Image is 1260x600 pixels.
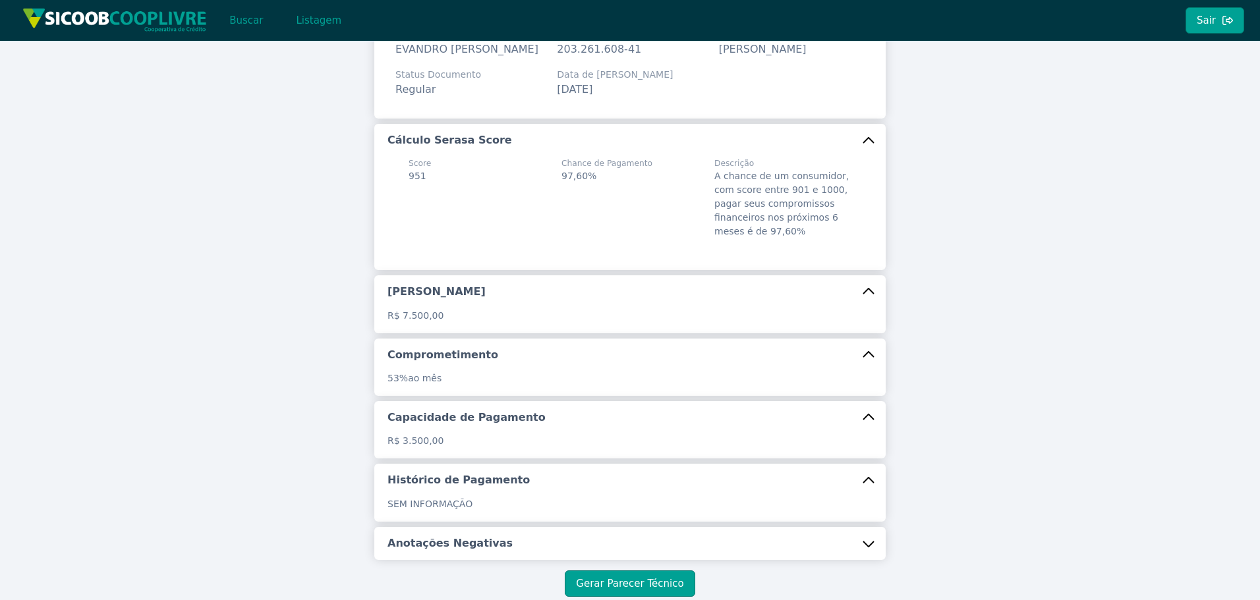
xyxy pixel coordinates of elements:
[387,536,513,551] h5: Anotações Negativas
[561,171,596,181] span: 97,60%
[561,157,652,169] span: Chance de Pagamento
[719,43,807,55] span: [PERSON_NAME]
[387,285,486,299] h5: [PERSON_NAME]
[387,310,444,321] span: R$ 7.500,00
[557,43,641,55] span: 203.261.608-41
[374,401,886,434] button: Capacidade de Pagamento
[409,157,431,169] span: Score
[374,464,886,497] button: Histórico de Pagamento
[387,133,512,148] h5: Cálculo Serasa Score
[387,473,530,487] h5: Histórico de Pagamento
[387,499,472,509] span: SEM INFORMAÇÃO
[714,171,849,236] span: A chance de um consumidor, com score entre 901 e 1000, pagar seus compromissos financeiros nos pr...
[1186,7,1244,34] button: Sair
[387,371,873,385] p: ao mês
[409,171,426,181] span: 951
[285,7,353,34] button: Listagem
[395,43,538,55] span: EVANDRO [PERSON_NAME]
[374,275,886,308] button: [PERSON_NAME]
[22,8,207,32] img: img/sicoob_cooplivre.png
[387,435,444,446] span: R$ 3.500,00
[557,83,592,95] span: [DATE]
[374,124,886,157] button: Cálculo Serasa Score
[557,68,673,82] span: Data de [PERSON_NAME]
[387,410,546,425] h5: Capacidade de Pagamento
[714,157,851,169] span: Descrição
[374,527,886,560] button: Anotações Negativas
[565,570,695,597] button: Gerar Parecer Técnico
[387,348,498,362] h5: Comprometimento
[395,83,436,95] span: Regular
[395,68,481,82] span: Status Documento
[374,339,886,371] button: Comprometimento
[387,373,408,383] span: 53%
[218,7,274,34] button: Buscar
